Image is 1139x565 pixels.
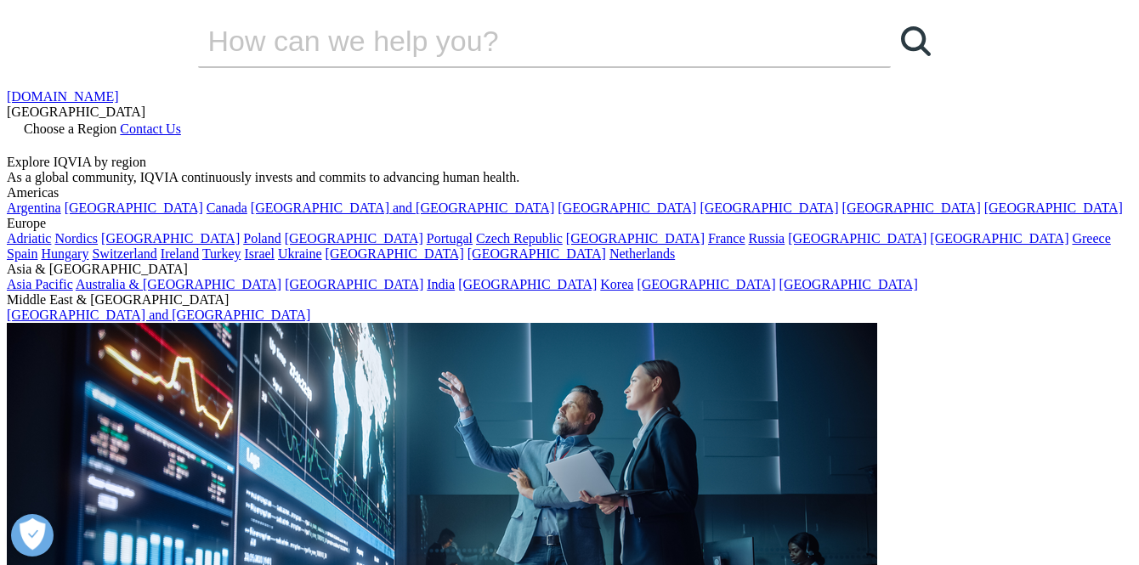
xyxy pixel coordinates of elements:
[243,231,280,246] a: Poland
[7,231,51,246] a: Adriatic
[930,231,1068,246] a: [GEOGRAPHIC_DATA]
[326,246,464,261] a: [GEOGRAPHIC_DATA]
[120,121,181,136] a: Contact Us
[458,277,597,291] a: [GEOGRAPHIC_DATA]
[101,231,240,246] a: [GEOGRAPHIC_DATA]
[891,15,942,66] a: 検索する
[427,277,455,291] a: India
[11,514,54,557] button: 優先設定センターを開く
[708,231,745,246] a: France
[161,246,199,261] a: Ireland
[54,231,98,246] a: Nordics
[92,246,156,261] a: Switzerland
[7,185,1132,201] div: Americas
[984,201,1123,215] a: [GEOGRAPHIC_DATA]
[251,201,554,215] a: [GEOGRAPHIC_DATA] and [GEOGRAPHIC_DATA]
[467,246,606,261] a: [GEOGRAPHIC_DATA]
[749,231,785,246] a: Russia
[24,121,116,136] span: Choose a Region
[427,231,473,246] a: Portugal
[198,15,842,66] input: 検索する
[566,231,705,246] a: [GEOGRAPHIC_DATA]
[285,231,423,246] a: [GEOGRAPHIC_DATA]
[41,246,88,261] a: Hungary
[65,201,203,215] a: [GEOGRAPHIC_DATA]
[1072,231,1110,246] a: Greece
[202,246,241,261] a: Turkey
[600,277,633,291] a: Korea
[7,170,1132,185] div: As a global community, IQVIA continuously invests and commits to advancing human health.
[207,201,247,215] a: Canada
[7,201,61,215] a: Argentina
[700,201,838,215] a: [GEOGRAPHIC_DATA]
[76,277,281,291] a: Australia & [GEOGRAPHIC_DATA]
[558,201,696,215] a: [GEOGRAPHIC_DATA]
[7,155,1132,170] div: Explore IQVIA by region
[609,246,675,261] a: Netherlands
[7,292,1132,308] div: Middle East & [GEOGRAPHIC_DATA]
[285,277,423,291] a: [GEOGRAPHIC_DATA]
[245,246,275,261] a: Israel
[7,105,1132,120] div: [GEOGRAPHIC_DATA]
[7,308,310,322] a: [GEOGRAPHIC_DATA] and [GEOGRAPHIC_DATA]
[842,201,981,215] a: [GEOGRAPHIC_DATA]
[476,231,563,246] a: Czech Republic
[7,277,73,291] a: Asia Pacific
[901,26,931,56] svg: Search
[7,246,37,261] a: Spain
[637,277,775,291] a: [GEOGRAPHIC_DATA]
[788,231,926,246] a: [GEOGRAPHIC_DATA]
[7,262,1132,277] div: Asia & [GEOGRAPHIC_DATA]
[278,246,322,261] a: Ukraine
[7,216,1132,231] div: Europe
[779,277,918,291] a: [GEOGRAPHIC_DATA]
[7,89,119,104] a: [DOMAIN_NAME]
